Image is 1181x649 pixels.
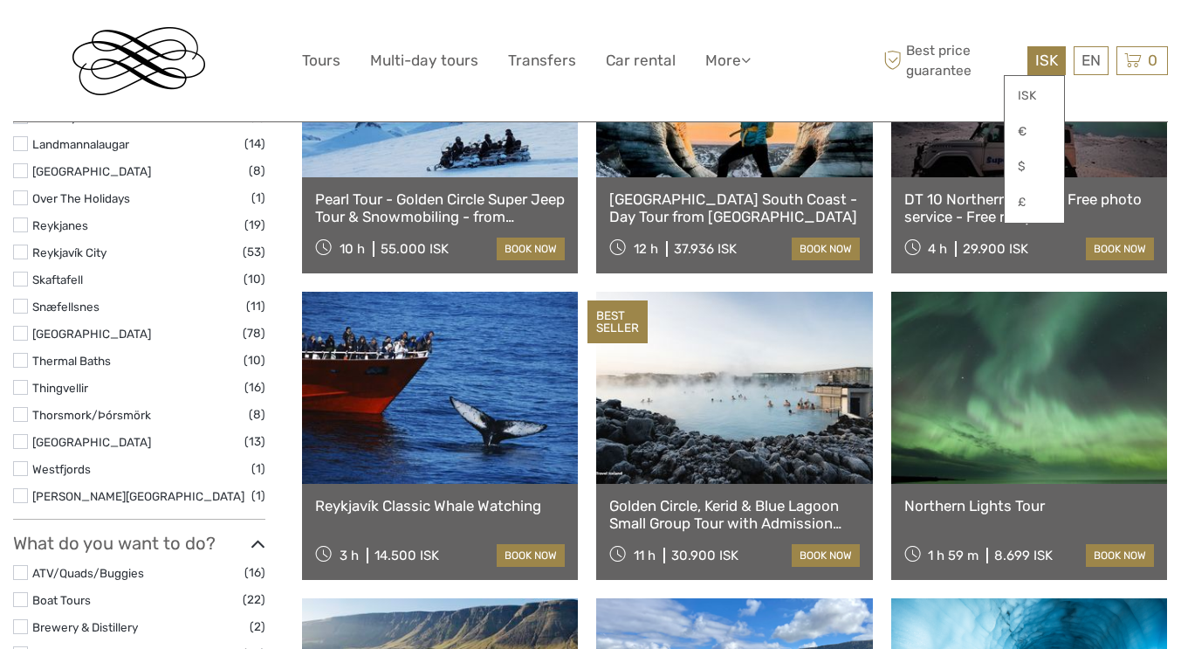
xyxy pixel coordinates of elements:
a: More [705,48,751,73]
span: (8) [249,404,265,425]
span: (1) [251,188,265,208]
div: 55.000 ISK [381,241,449,257]
span: 3 h [340,548,359,563]
a: Skaftafell [32,273,83,287]
div: 14.500 ISK [374,548,439,563]
span: (13) [244,432,265,452]
a: Reykjavík City [32,245,106,259]
a: [GEOGRAPHIC_DATA] [32,164,151,178]
span: 0 [1145,52,1160,69]
span: Best price guarantee [879,41,1023,79]
div: 8.699 ISK [994,548,1053,563]
p: We're away right now. Please check back later! [24,31,197,45]
h3: What do you want to do? [13,533,265,554]
a: Car rental [606,48,676,73]
span: ISK [1035,52,1058,69]
a: € [1005,116,1064,148]
a: Snæfellsnes [32,300,100,314]
a: Transfers [508,48,576,73]
span: 10 h [340,241,365,257]
a: Tours [302,48,340,73]
div: 30.900 ISK [671,548,738,563]
span: (2) [250,617,265,637]
span: (16) [244,563,265,583]
a: DT 10 Northern Lights - Free photo service - Free retry [904,190,1154,226]
div: EN [1074,46,1109,75]
a: Boat Tours [32,593,91,607]
a: [GEOGRAPHIC_DATA] South Coast - Day Tour from [GEOGRAPHIC_DATA] [609,190,859,226]
span: (11) [246,296,265,316]
a: Reykjanes [32,218,88,232]
a: [GEOGRAPHIC_DATA] [32,435,151,449]
a: Reykjavík Classic Whale Watching [315,497,565,514]
a: book now [792,544,860,567]
span: (8) [249,161,265,181]
span: (19) [244,215,265,235]
span: 1 h 59 m [928,548,978,563]
a: Golden Circle, Kerid & Blue Lagoon Small Group Tour with Admission Ticket [609,497,859,533]
a: £ [1005,187,1064,218]
span: (53) [243,242,265,262]
span: 4 h [928,241,947,257]
a: ATV/Quads/Buggies [32,566,144,580]
div: BEST SELLER [587,300,648,344]
span: (78) [243,323,265,343]
span: 11 h [634,548,656,563]
a: Westfjords [32,462,91,476]
a: book now [497,544,565,567]
a: Multi-day tours [370,48,478,73]
a: Pearl Tour - Golden Circle Super Jeep Tour & Snowmobiling - from [GEOGRAPHIC_DATA] [315,190,565,226]
a: [PERSON_NAME][GEOGRAPHIC_DATA] [32,489,244,503]
a: book now [1086,238,1154,260]
a: book now [497,238,565,260]
span: (14) [244,134,265,154]
a: ISK [1005,80,1064,112]
span: (22) [243,590,265,610]
a: Landmannalaugar [32,137,129,151]
a: [GEOGRAPHIC_DATA] [32,327,151,341]
a: Thermal Baths [32,354,111,368]
a: Thorsmork/Þórsmörk [32,408,151,422]
span: (16) [244,377,265,397]
a: $ [1005,151,1064,183]
a: book now [1086,544,1154,567]
span: (1) [251,486,265,506]
a: Over The Holidays [32,191,130,205]
span: (10) [244,269,265,289]
span: 12 h [634,241,658,257]
button: Open LiveChat chat widget [201,27,222,48]
a: Brewery & Distillery [32,620,138,634]
span: (10) [244,350,265,370]
div: 29.900 ISK [963,241,1028,257]
img: Reykjavik Residence [72,27,205,95]
span: (1) [251,459,265,479]
a: Thingvellir [32,381,88,395]
a: Northern Lights Tour [904,497,1154,514]
div: 37.936 ISK [674,241,737,257]
a: book now [792,238,860,260]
